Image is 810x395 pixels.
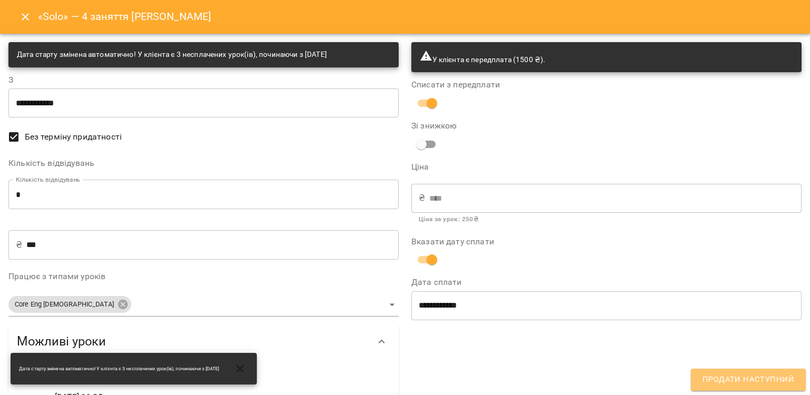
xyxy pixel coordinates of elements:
label: Списати з передплати [411,81,802,89]
button: Close [13,4,38,29]
label: Кількість відвідувань [8,159,399,167]
button: Show more [369,329,394,354]
span: Без терміну придатності [25,131,122,143]
label: Дата сплати [411,278,802,287]
span: Можливі уроки [17,333,369,350]
div: Дата старту змінена автоматично! У клієнта є 3 несплачених урок(ів), починаючи з [DATE] [17,45,327,64]
label: Працює з типами уроків [8,272,399,281]
span: Продати наступний [702,373,794,387]
span: Дата старту змінена автоматично! У клієнта є 3 несплачених урок(ів), починаючи з [DATE] [19,366,219,372]
div: Core Eng [DEMOGRAPHIC_DATA] [8,293,399,317]
span: У клієнта є передплата (1500 ₴). [420,55,545,64]
span: Core Eng [DEMOGRAPHIC_DATA] [8,300,120,310]
label: З [8,76,399,84]
label: Ціна [411,163,802,171]
label: Вказати дату сплати [411,238,802,246]
p: ₴ [16,239,22,251]
label: Зі знижкою [411,122,542,130]
b: Ціна за урок : 250 ₴ [419,215,478,223]
h6: «Solo» — 4 заняття [PERSON_NAME] [38,8,211,25]
div: Core Eng [DEMOGRAPHIC_DATA] [8,296,131,313]
p: ₴ [419,192,425,204]
button: Продати наступний [691,369,806,391]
